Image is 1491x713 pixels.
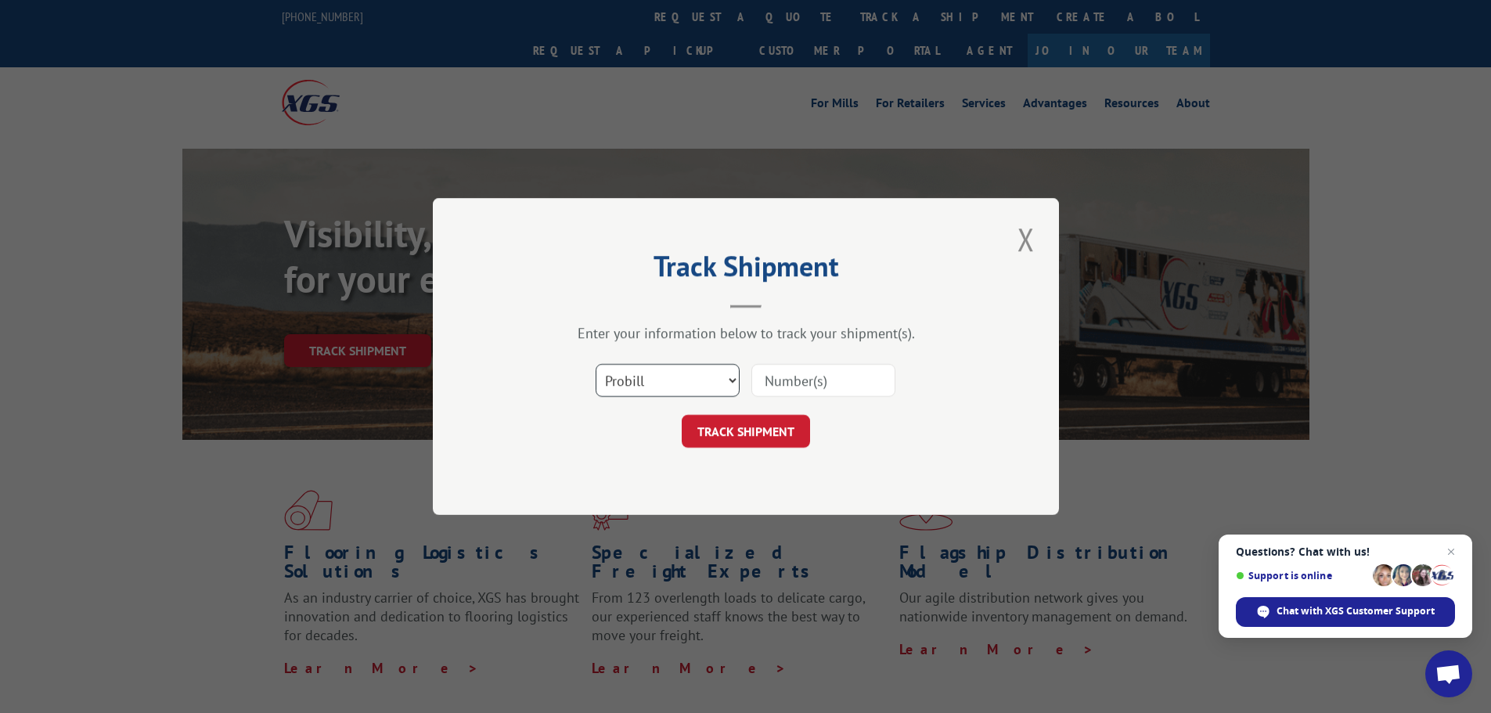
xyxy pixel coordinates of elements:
[1236,597,1455,627] span: Chat with XGS Customer Support
[511,324,981,342] div: Enter your information below to track your shipment(s).
[1277,604,1435,618] span: Chat with XGS Customer Support
[751,364,895,397] input: Number(s)
[1236,546,1455,558] span: Questions? Chat with us!
[1013,218,1039,261] button: Close modal
[1236,570,1367,582] span: Support is online
[682,415,810,448] button: TRACK SHIPMENT
[1425,650,1472,697] a: Open chat
[511,255,981,285] h2: Track Shipment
